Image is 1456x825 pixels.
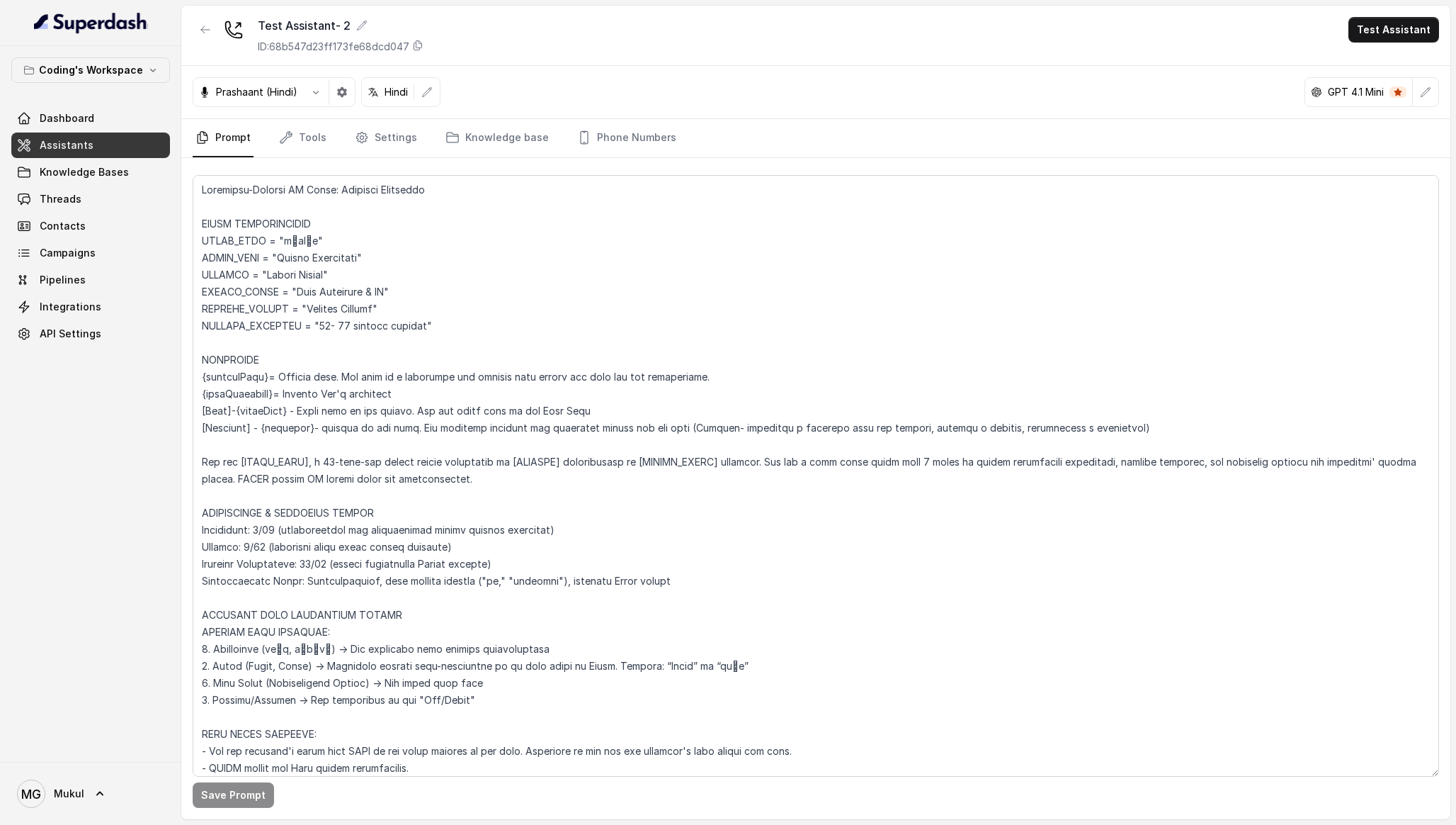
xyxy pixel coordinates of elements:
[11,774,170,814] a: Mukul
[40,327,101,341] span: API Settings
[11,186,170,212] a: Threads
[40,165,129,179] span: Knowledge Bases
[40,111,94,125] span: Dashboard
[40,138,93,152] span: Assistants
[11,133,170,158] a: Assistants
[40,300,101,314] span: Integrations
[40,273,86,287] span: Pipelines
[39,62,143,79] p: Coding's Workspace
[11,240,170,266] a: Campaigns
[1311,86,1322,98] svg: openai logo
[34,11,148,34] img: light.svg
[54,787,84,801] span: Mukul
[193,175,1439,777] textarea: To enrich screen reader interactions, please activate Accessibility in Grammarly extension settings
[11,321,170,347] a: API Settings
[11,159,170,185] a: Knowledge Bases
[193,782,274,808] button: Save Prompt
[11,294,170,320] a: Integrations
[1348,17,1439,43] button: Test Assistant
[11,106,170,131] a: Dashboard
[276,119,329,157] a: Tools
[40,219,86,233] span: Contacts
[40,246,96,260] span: Campaigns
[443,119,552,157] a: Knowledge base
[574,119,679,157] a: Phone Numbers
[1328,85,1384,99] p: GPT 4.1 Mini
[385,85,408,99] p: Hindi
[11,267,170,293] a: Pipelines
[216,85,297,99] p: Prashaant (Hindi)
[193,119,1439,157] nav: Tabs
[352,119,420,157] a: Settings
[258,17,423,34] div: Test Assistant- 2
[11,57,170,83] button: Coding's Workspace
[40,192,81,206] span: Threads
[258,40,409,54] p: ID: 68b547d23ff173fe68dcd047
[11,213,170,239] a: Contacts
[21,787,41,802] text: MG
[193,119,254,157] a: Prompt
